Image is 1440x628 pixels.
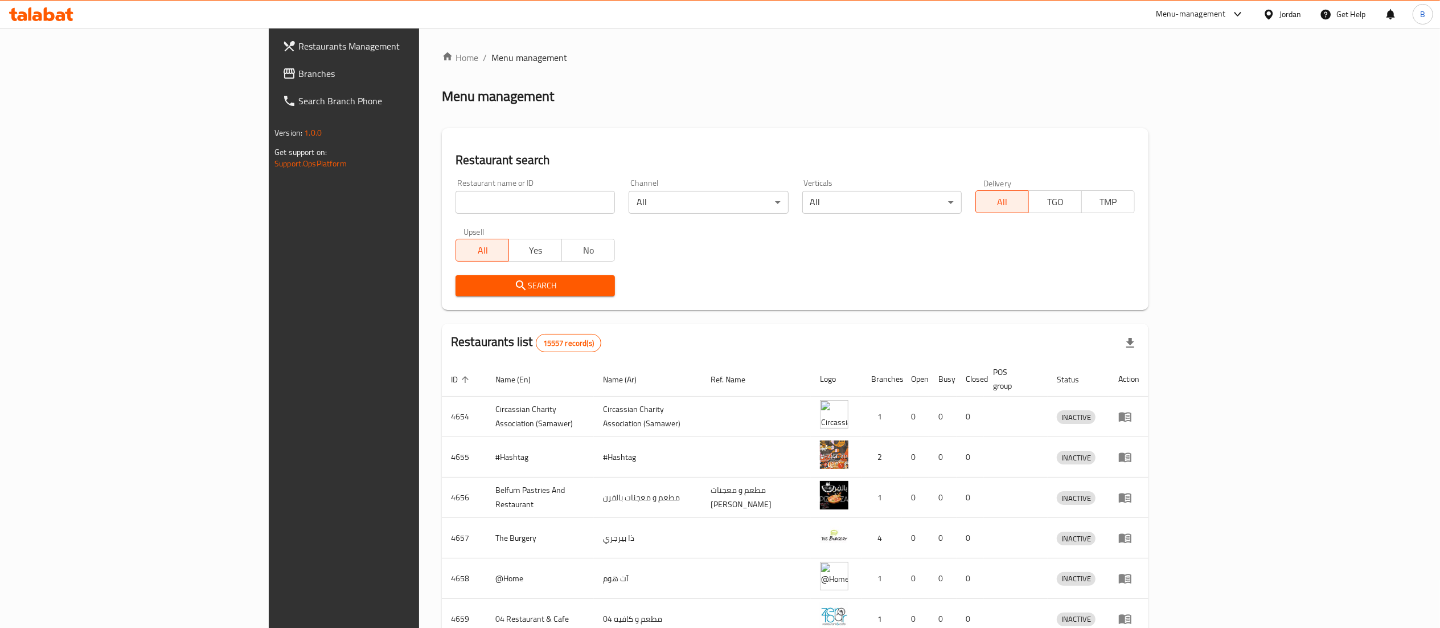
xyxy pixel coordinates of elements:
td: 0 [957,518,984,558]
button: All [456,239,509,262]
td: 0 [957,478,984,518]
th: Busy [929,362,957,397]
span: ID [451,373,473,386]
div: Export file [1117,329,1144,357]
td: 0 [902,518,929,558]
th: Closed [957,362,984,397]
td: ​Circassian ​Charity ​Association​ (Samawer) [486,397,594,437]
td: @Home [486,558,594,599]
div: Menu [1118,450,1139,464]
span: All [461,242,504,259]
div: Menu [1118,572,1139,585]
span: All [980,194,1024,210]
div: INACTIVE [1057,532,1096,545]
td: Belfurn Pastries And Restaurant [486,478,594,518]
div: INACTIVE [1057,451,1096,464]
span: No [567,242,610,259]
a: Support.OpsPlatform [274,156,347,171]
span: 15557 record(s) [536,338,601,349]
div: Menu [1118,410,1139,423]
td: آت هوم [594,558,701,599]
button: Search [456,275,615,296]
div: Total records count [536,334,601,352]
button: TMP [1081,190,1135,213]
span: Yes [514,242,557,259]
span: Restaurants Management [298,39,500,53]
span: TMP [1086,194,1130,210]
span: INACTIVE [1057,492,1096,505]
td: مطعم و معجنات [PERSON_NAME] [701,478,811,518]
span: Name (En) [495,373,545,386]
td: #Hashtag [594,437,701,478]
td: 2 [862,437,902,478]
img: ​Circassian ​Charity ​Association​ (Samawer) [820,400,848,429]
span: INACTIVE [1057,451,1096,464]
td: 4 [862,518,902,558]
span: POS group [993,365,1034,393]
h2: Restaurants list [451,333,601,352]
div: All [802,191,962,214]
th: Open [902,362,929,397]
div: Jordan [1279,8,1302,21]
td: 1 [862,397,902,437]
input: Search for restaurant name or ID.. [456,191,615,214]
th: Logo [811,362,862,397]
h2: Restaurant search [456,152,1135,169]
td: 1 [862,478,902,518]
td: مطعم و معجنات بالفرن [594,478,701,518]
td: 0 [902,478,929,518]
img: #Hashtag [820,441,848,469]
button: No [561,239,615,262]
a: Search Branch Phone [273,87,509,115]
td: 0 [902,397,929,437]
button: TGO [1028,190,1082,213]
td: The Burgery [486,518,594,558]
span: B [1420,8,1425,21]
div: Menu [1118,491,1139,504]
td: 0 [902,558,929,599]
span: INACTIVE [1057,572,1096,585]
td: 0 [902,437,929,478]
span: Search [465,279,606,293]
span: 1.0.0 [304,125,322,140]
nav: breadcrumb [442,51,1148,64]
span: Ref. Name [711,373,760,386]
span: Get support on: [274,145,327,160]
div: Menu-management [1156,7,1226,21]
td: ​Circassian ​Charity ​Association​ (Samawer) [594,397,701,437]
span: TGO [1033,194,1077,210]
td: 0 [929,397,957,437]
span: Status [1057,373,1094,386]
span: Branches [298,67,500,80]
td: 1 [862,558,902,599]
span: Menu management [491,51,567,64]
a: Branches [273,60,509,87]
span: INACTIVE [1057,411,1096,424]
label: Delivery [983,179,1012,187]
div: Menu [1118,531,1139,545]
th: Branches [862,362,902,397]
td: ذا بيرجري [594,518,701,558]
td: 0 [929,558,957,599]
div: All [629,191,788,214]
td: 0 [929,478,957,518]
td: 0 [929,437,957,478]
span: Search Branch Phone [298,94,500,108]
span: INACTIVE [1057,613,1096,626]
td: #Hashtag [486,437,594,478]
div: INACTIVE [1057,410,1096,424]
div: Menu [1118,612,1139,626]
button: Yes [508,239,562,262]
span: Name (Ar) [603,373,651,386]
td: 0 [957,397,984,437]
span: INACTIVE [1057,532,1096,545]
label: Upsell [463,227,485,235]
td: 0 [929,518,957,558]
button: All [975,190,1029,213]
div: INACTIVE [1057,613,1096,626]
td: 0 [957,437,984,478]
img: @Home [820,562,848,590]
th: Action [1109,362,1148,397]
